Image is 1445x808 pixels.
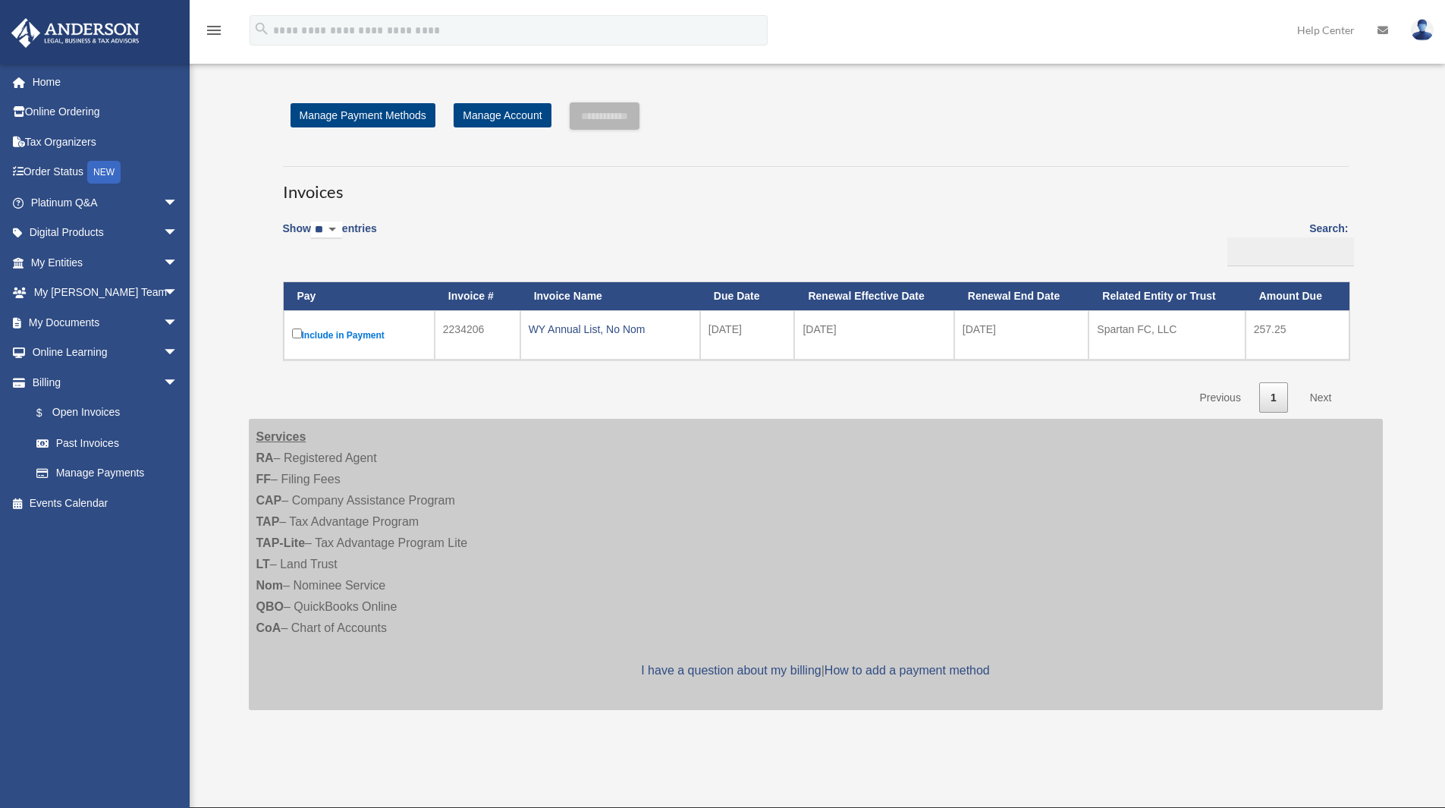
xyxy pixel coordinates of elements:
span: arrow_drop_down [163,278,193,309]
strong: TAP [256,515,280,528]
label: Include in Payment [292,325,426,344]
p: | [256,660,1375,681]
a: My [PERSON_NAME] Teamarrow_drop_down [11,278,201,308]
label: Search: [1222,219,1349,266]
div: – Registered Agent – Filing Fees – Company Assistance Program – Tax Advantage Program – Tax Advan... [249,419,1383,710]
span: arrow_drop_down [163,247,193,278]
span: arrow_drop_down [163,307,193,338]
img: Anderson Advisors Platinum Portal [7,18,144,48]
strong: CAP [256,494,282,507]
a: Events Calendar [11,488,201,518]
strong: LT [256,558,270,571]
strong: TAP-Lite [256,536,306,549]
th: Due Date: activate to sort column ascending [700,282,795,310]
span: arrow_drop_down [163,338,193,369]
td: [DATE] [954,310,1089,360]
h3: Invoices [283,166,1349,204]
a: $Open Invoices [21,398,186,429]
span: $ [45,404,52,423]
input: Search: [1227,237,1354,266]
a: Platinum Q&Aarrow_drop_down [11,187,201,218]
a: My Documentsarrow_drop_down [11,307,201,338]
div: NEW [87,161,121,184]
td: Spartan FC, LLC [1088,310,1245,360]
a: My Entitiesarrow_drop_down [11,247,201,278]
span: arrow_drop_down [163,218,193,249]
a: Manage Payment Methods [291,103,435,127]
a: Manage Payments [21,458,193,489]
th: Renewal End Date: activate to sort column ascending [954,282,1089,310]
th: Related Entity or Trust: activate to sort column ascending [1088,282,1245,310]
th: Invoice #: activate to sort column ascending [435,282,520,310]
span: arrow_drop_down [163,187,193,219]
a: menu [205,27,223,39]
div: WY Annual List, No Nom [529,319,692,340]
span: arrow_drop_down [163,367,193,398]
a: Online Ordering [11,97,201,127]
a: Manage Account [454,103,551,127]
strong: Services [256,430,306,443]
img: User Pic [1411,19,1434,41]
th: Invoice Name: activate to sort column ascending [520,282,700,310]
td: 2234206 [435,310,520,360]
a: Online Learningarrow_drop_down [11,338,201,368]
i: search [253,20,270,37]
td: [DATE] [700,310,795,360]
a: Tax Organizers [11,127,201,157]
td: [DATE] [794,310,953,360]
a: Next [1299,382,1343,413]
td: 257.25 [1246,310,1349,360]
strong: QBO [256,600,284,613]
select: Showentries [311,222,342,239]
a: Home [11,67,201,97]
th: Renewal Effective Date: activate to sort column ascending [794,282,953,310]
label: Show entries [283,219,377,254]
i: menu [205,21,223,39]
a: 1 [1259,382,1288,413]
a: Digital Productsarrow_drop_down [11,218,201,248]
th: Amount Due: activate to sort column ascending [1246,282,1349,310]
a: Past Invoices [21,428,193,458]
strong: RA [256,451,274,464]
a: Order StatusNEW [11,157,201,188]
a: How to add a payment method [825,664,990,677]
strong: FF [256,473,272,486]
a: Billingarrow_drop_down [11,367,193,398]
a: I have a question about my billing [641,664,821,677]
strong: CoA [256,621,281,634]
th: Pay: activate to sort column descending [284,282,435,310]
a: Previous [1188,382,1252,413]
strong: Nom [256,579,284,592]
input: Include in Payment [292,329,302,338]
